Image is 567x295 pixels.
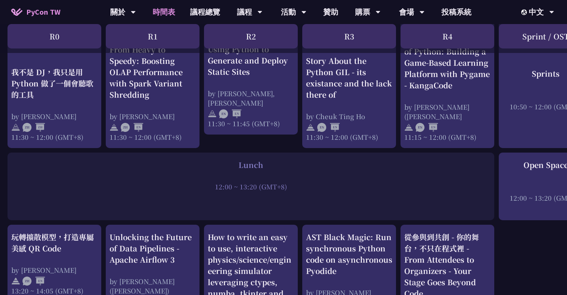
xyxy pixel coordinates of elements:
div: 11:30 ~ 12:00 (GMT+8) [306,132,392,142]
div: 11:30 ~ 12:00 (GMT+8) [109,132,196,142]
img: Home icon of PyCon TW 2025 [11,8,22,16]
div: by Cheuk Ting Ho [306,112,392,121]
div: 玩轉擴散模型，打造專屬美感 QR Code [11,231,97,254]
img: Locale Icon [521,9,529,15]
div: R3 [302,24,396,48]
img: ENEN.5a408d1.svg [219,109,241,118]
img: svg+xml;base64,PHN2ZyB4bWxucz0iaHR0cDovL3d3dy53My5vcmcvMjAwMC9zdmciIHdpZHRoPSIyNCIgaGVpZ2h0PSIyNC... [404,123,413,132]
div: Lunch [11,159,490,171]
img: ZHEN.371966e.svg [121,123,143,132]
div: 11:30 ~ 12:00 (GMT+8) [11,132,97,142]
div: From Heavy to Speedy: Boosting OLAP Performance with Spark Variant Shredding [109,44,196,100]
img: ZHEN.371966e.svg [22,277,45,286]
img: svg+xml;base64,PHN2ZyB4bWxucz0iaHR0cDovL3d3dy53My5vcmcvMjAwMC9zdmciIHdpZHRoPSIyNCIgaGVpZ2h0PSIyNC... [11,277,20,286]
div: AST Black Magic: Run synchronous Python code on asynchronous Pyodide [306,231,392,277]
div: by [PERSON_NAME] [11,265,97,275]
a: Story About the Python GIL - its existance and the lack there of by Cheuk Ting Ho 11:30 ~ 12:00 (... [306,32,392,119]
img: svg+xml;base64,PHN2ZyB4bWxucz0iaHR0cDovL3d3dy53My5vcmcvMjAwMC9zdmciIHdpZHRoPSIyNCIgaGVpZ2h0PSIyNC... [208,109,217,118]
div: R0 [7,24,101,48]
img: svg+xml;base64,PHN2ZyB4bWxucz0iaHR0cDovL3d3dy53My5vcmcvMjAwMC9zdmciIHdpZHRoPSIyNCIgaGVpZ2h0PSIyNC... [109,123,118,132]
div: 11:30 ~ 11:45 (GMT+8) [208,119,294,128]
a: Zero to Auto Docs: Using Python to Generate and Deploy Static Sites by [PERSON_NAME], [PERSON_NAM... [208,32,294,128]
a: PyCon TW [4,3,68,21]
a: 我不是 DJ，我只是用 Python 做了一個會聽歌的工具 by [PERSON_NAME] 11:30 ~ 12:00 (GMT+8) [11,32,97,107]
img: svg+xml;base64,PHN2ZyB4bWxucz0iaHR0cDovL3d3dy53My5vcmcvMjAwMC9zdmciIHdpZHRoPSIyNCIgaGVpZ2h0PSIyNC... [11,123,20,132]
div: 11:15 ~ 12:00 (GMT+8) [404,132,490,142]
div: Story About the Python GIL - its existance and the lack there of [306,55,392,100]
div: by [PERSON_NAME], [PERSON_NAME] [208,89,294,107]
img: ENEN.5a408d1.svg [317,123,340,132]
a: From Heavy to Speedy: Boosting OLAP Performance with Spark Variant Shredding by [PERSON_NAME] 11:... [109,32,196,130]
div: 我不是 DJ，我只是用 Python 做了一個會聽歌的工具 [11,67,97,100]
div: by [PERSON_NAME] [11,112,97,121]
div: Zero to Auto Docs: Using Python to Generate and Deploy Static Sites [208,32,294,77]
span: PyCon TW [26,6,60,18]
div: Helping K-12 Students Write Their First Line of Python: Building a Game-Based Learning Platform w... [404,23,490,91]
div: by [PERSON_NAME] ([PERSON_NAME] [404,102,490,121]
div: R4 [400,24,494,48]
img: ZHZH.38617ef.svg [22,123,45,132]
a: Helping K-12 Students Write Their First Line of Python: Building a Game-Based Learning Platform w... [404,19,490,137]
div: R2 [204,24,298,48]
div: R1 [106,24,199,48]
div: by [PERSON_NAME] [109,112,196,121]
div: Unlocking the Future of Data Pipelines - Apache Airflow 3 [109,231,196,265]
div: 12:00 ~ 13:20 (GMT+8) [11,182,490,191]
img: ENEN.5a408d1.svg [415,123,438,132]
img: svg+xml;base64,PHN2ZyB4bWxucz0iaHR0cDovL3d3dy53My5vcmcvMjAwMC9zdmciIHdpZHRoPSIyNCIgaGVpZ2h0PSIyNC... [306,123,315,132]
